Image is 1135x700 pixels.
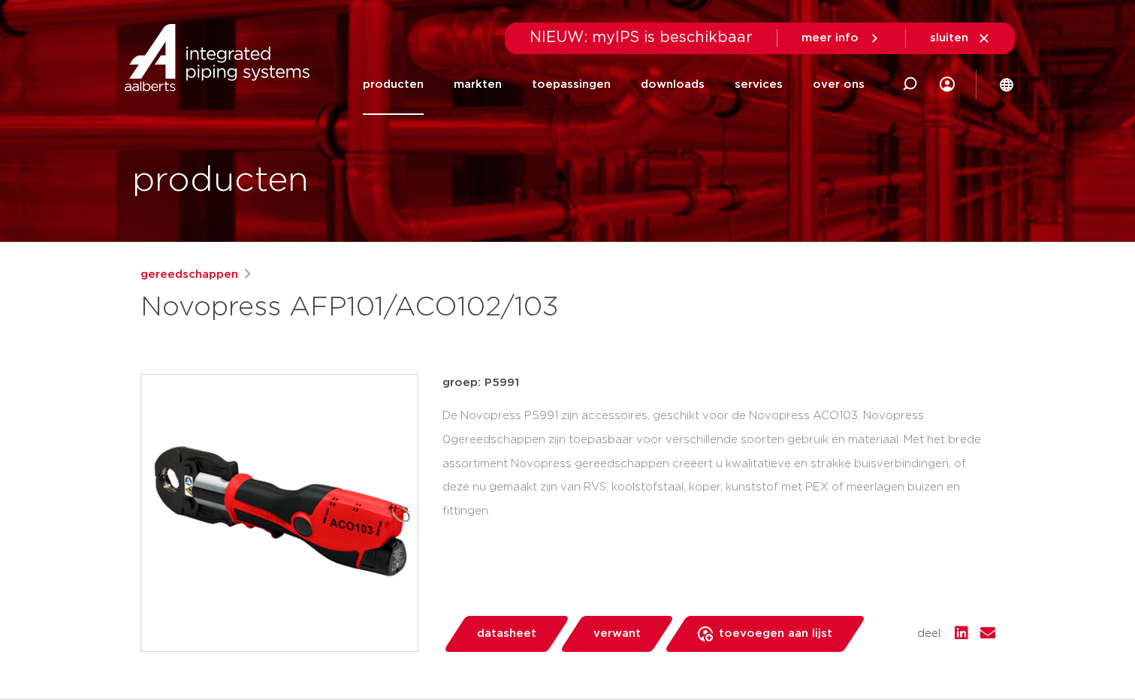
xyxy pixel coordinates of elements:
span: deel: [917,625,943,643]
h1: producten [132,157,309,205]
span: NIEUW: myIPS is beschikbaar [530,30,753,45]
nav: Menu [363,54,865,115]
a: toepassingen [532,54,611,115]
h1: Novopress AFP101/ACO102/103 [140,290,705,326]
a: datasheet [442,616,570,652]
a: over ons [813,54,865,115]
span: datasheet [477,622,536,646]
div: my IPS [940,54,955,115]
a: services [735,54,783,115]
a: downloads [641,54,705,115]
div: De Novopress P5991 zijn accessoires, geschikt voor de Novopress ACO103. Novopress 0gereedschappen... [442,404,995,523]
a: markten [454,54,502,115]
a: meer info [801,32,881,45]
p: groep: P5991 [442,374,995,392]
span: sluiten [930,32,968,44]
a: gereedschappen [140,266,238,284]
span: meer info [801,32,859,44]
img: Product Image for Novopress AFP101/ACO102/103 [141,375,418,651]
span: verwant [593,622,641,646]
a: sluiten [930,32,991,45]
span: toevoegen aan lijst [719,622,832,646]
a: producten [363,54,424,115]
a: verwant [559,616,675,652]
